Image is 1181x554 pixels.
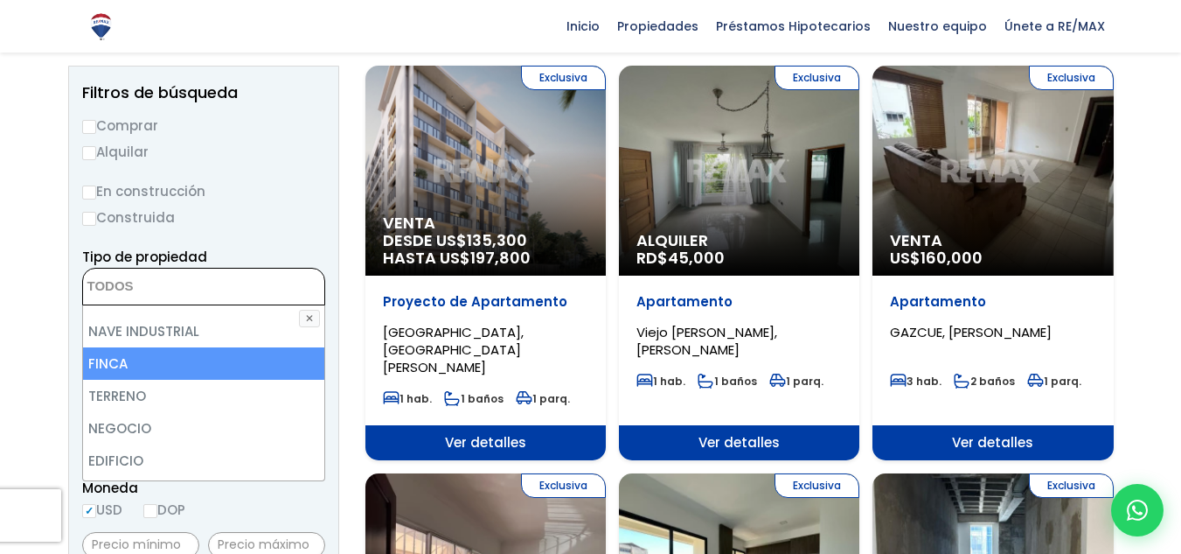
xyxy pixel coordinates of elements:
span: RD$ [636,247,725,269]
a: Exclusiva Alquiler RD$45,000 Apartamento Viejo [PERSON_NAME], [PERSON_NAME] 1 hab. 1 baños 1 parq... [619,66,859,460]
li: TERRENO [83,380,324,412]
span: Exclusiva [775,66,859,90]
li: TURíSTICO [83,477,324,509]
li: EDIFICIO [83,445,324,477]
span: US$ [890,247,983,269]
span: 1 parq. [769,374,823,389]
span: Moneda [82,477,325,499]
span: 135,300 [467,229,527,251]
label: En construcción [82,180,325,202]
p: Proyecto de Apartamento [383,293,588,311]
span: Ver detalles [872,425,1113,460]
span: HASTA US$ [383,249,588,267]
span: 1 parq. [516,391,570,406]
span: Propiedades [608,13,707,39]
li: NEGOCIO [83,412,324,445]
span: 1 hab. [636,374,685,389]
span: 197,800 [470,247,531,269]
p: Apartamento [636,293,842,311]
label: Alquilar [82,141,325,163]
span: Inicio [558,13,608,39]
span: Venta [383,214,588,232]
span: Viejo [PERSON_NAME], [PERSON_NAME] [636,323,777,359]
span: Ver detalles [619,425,859,460]
label: Comprar [82,115,325,137]
span: Exclusiva [775,473,859,498]
input: En construcción [82,186,96,200]
span: Ver detalles [365,425,606,460]
label: DOP [143,499,185,521]
span: 1 parq. [1027,374,1081,389]
a: Exclusiva Venta US$160,000 Apartamento GAZCUE, [PERSON_NAME] 3 hab. 2 baños 1 parq. Ver detalles [872,66,1113,460]
input: DOP [143,504,157,518]
input: Alquilar [82,146,96,160]
span: Exclusiva [521,473,606,498]
span: 45,000 [668,247,725,269]
li: NAVE INDUSTRIAL [83,315,324,347]
h2: Filtros de búsqueda [82,84,325,102]
label: Construida [82,207,325,228]
span: Venta [890,232,1095,249]
span: Exclusiva [521,66,606,90]
label: USD [82,499,122,521]
li: FINCA [83,347,324,380]
span: 1 baños [444,391,504,406]
input: USD [82,504,96,518]
span: Exclusiva [1029,473,1114,498]
span: [GEOGRAPHIC_DATA], [GEOGRAPHIC_DATA][PERSON_NAME] [383,323,524,376]
input: Comprar [82,120,96,134]
textarea: Search [83,269,253,306]
button: ✕ [299,310,320,327]
img: Logo de REMAX [86,11,116,42]
p: Apartamento [890,293,1095,311]
span: Tipo de propiedad [82,248,207,266]
span: 1 hab. [383,391,432,406]
span: 160,000 [920,247,983,269]
span: Préstamos Hipotecarios [707,13,879,39]
span: 3 hab. [890,374,941,389]
span: 1 baños [698,374,757,389]
span: Alquiler [636,232,842,249]
span: GAZCUE, [PERSON_NAME] [890,323,1052,341]
span: Únete a RE/MAX [996,13,1114,39]
span: Nuestro equipo [879,13,996,39]
span: Exclusiva [1029,66,1114,90]
input: Construida [82,212,96,226]
span: 2 baños [954,374,1015,389]
a: Exclusiva Venta DESDE US$135,300 HASTA US$197,800 Proyecto de Apartamento [GEOGRAPHIC_DATA], [GEO... [365,66,606,460]
span: DESDE US$ [383,232,588,267]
